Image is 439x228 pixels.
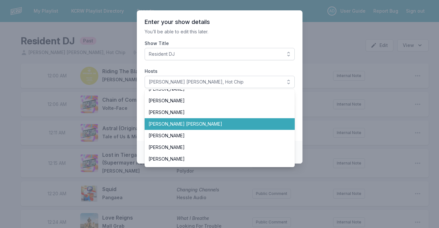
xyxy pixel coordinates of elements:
[148,109,283,116] span: [PERSON_NAME]
[145,48,295,60] button: Resident DJ
[148,144,283,151] span: [PERSON_NAME]
[149,79,281,85] span: [PERSON_NAME] [PERSON_NAME], Hot Chip
[145,68,295,74] label: Hosts
[145,18,295,26] header: Enter your show details
[148,132,283,139] span: [PERSON_NAME]
[148,156,283,162] span: [PERSON_NAME]
[145,28,295,35] p: You’ll be able to edit this later.
[149,51,281,57] span: Resident DJ
[145,40,295,47] label: Show Title
[148,97,283,104] span: [PERSON_NAME]
[145,76,295,88] button: [PERSON_NAME] [PERSON_NAME], Hot Chip
[148,121,283,127] span: [PERSON_NAME] [PERSON_NAME]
